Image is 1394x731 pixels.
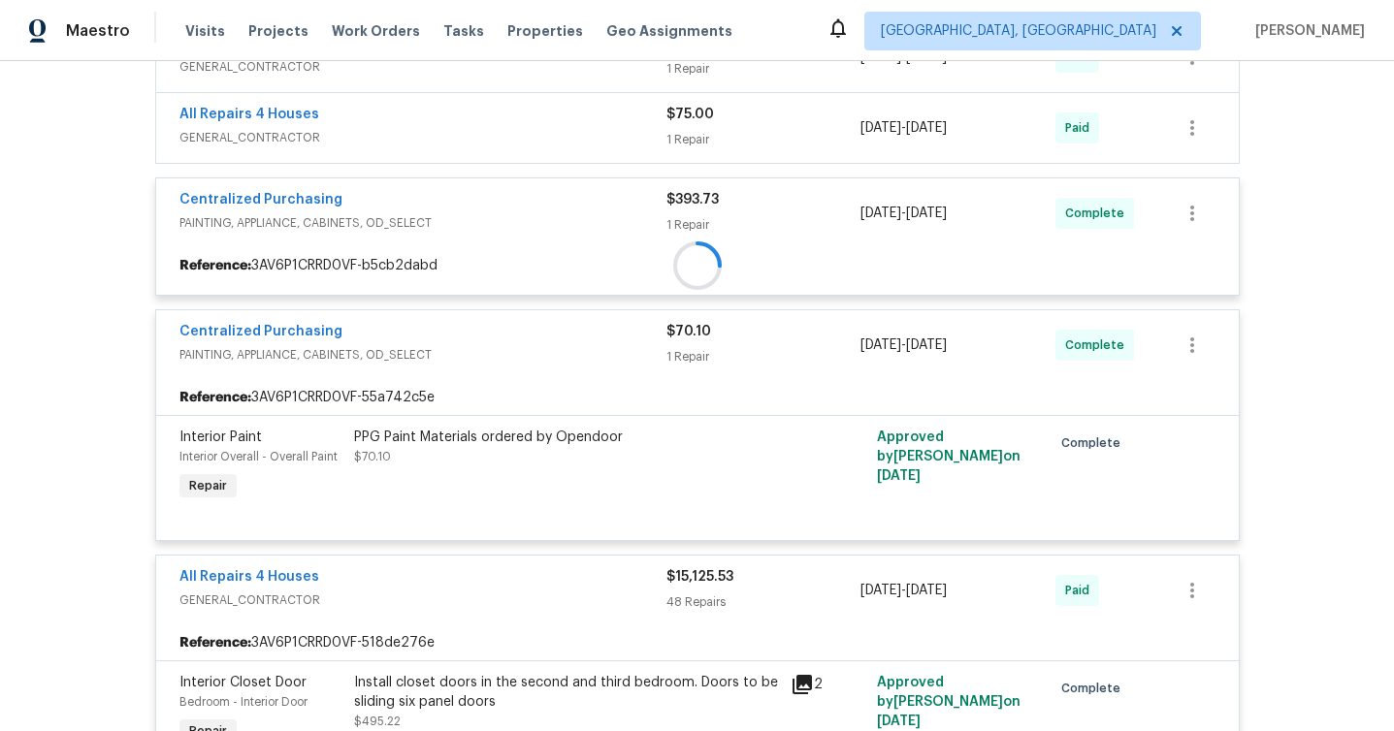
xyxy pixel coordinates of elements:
[179,633,251,652] b: Reference:
[606,21,732,41] span: Geo Assignments
[354,715,401,727] span: $495.22
[185,21,225,41] span: Visits
[354,428,779,447] div: PPG Paint Materials ordered by Opendoor
[179,676,307,689] span: Interior Closet Door
[877,469,921,483] span: [DATE]
[877,676,1021,728] span: Approved by [PERSON_NAME] on
[906,121,947,135] span: [DATE]
[179,590,666,610] span: GENERAL_CONTRACTOR
[1065,581,1097,600] span: Paid
[877,715,921,728] span: [DATE]
[906,338,947,352] span: [DATE]
[179,345,666,365] span: PAINTING, APPLIANCE, CABINETS, OD_SELECT
[179,388,251,407] b: Reference:
[179,430,262,444] span: Interior Paint
[1061,679,1128,698] span: Complete
[1065,204,1132,223] span: Complete
[666,193,719,207] span: $393.73
[860,118,947,138] span: -
[179,696,308,708] span: Bedroom - Interior Door
[1065,118,1097,138] span: Paid
[181,476,235,495] span: Repair
[179,193,342,207] a: Centralized Purchasing
[666,130,861,149] div: 1 Repair
[860,581,947,600] span: -
[860,584,901,597] span: [DATE]
[354,451,391,462] span: $70.10
[860,335,947,355] span: -
[906,584,947,597] span: [DATE]
[881,21,1156,41] span: [GEOGRAPHIC_DATA], [GEOGRAPHIC_DATA]
[860,204,947,223] span: -
[1065,335,1132,355] span: Complete
[179,57,666,77] span: GENERAL_CONTRACTOR
[179,213,666,233] span: PAINTING, APPLIANCE, CABINETS, OD_SELECT
[666,570,733,584] span: $15,125.53
[507,21,583,41] span: Properties
[906,207,947,220] span: [DATE]
[179,128,666,147] span: GENERAL_CONTRACTOR
[791,673,866,696] div: 2
[443,24,484,38] span: Tasks
[860,207,901,220] span: [DATE]
[1248,21,1365,41] span: [PERSON_NAME]
[666,108,714,121] span: $75.00
[156,625,1239,660] div: 3AV6P1CRRD0VF-518de276e
[860,338,901,352] span: [DATE]
[666,592,861,612] div: 48 Repairs
[877,430,1021,483] span: Approved by [PERSON_NAME] on
[156,380,1239,415] div: 3AV6P1CRRD0VF-55a742c5e
[666,59,861,79] div: 1 Repair
[666,325,711,338] span: $70.10
[354,673,779,712] div: Install closet doors in the second and third bedroom. Doors to be sliding six panel doors
[860,121,901,135] span: [DATE]
[248,21,308,41] span: Projects
[1061,433,1128,453] span: Complete
[666,347,861,366] div: 1 Repair
[66,21,130,41] span: Maestro
[179,451,338,462] span: Interior Overall - Overall Paint
[332,21,420,41] span: Work Orders
[666,215,861,235] div: 1 Repair
[179,325,342,338] a: Centralized Purchasing
[179,108,319,121] a: All Repairs 4 Houses
[179,570,319,584] a: All Repairs 4 Houses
